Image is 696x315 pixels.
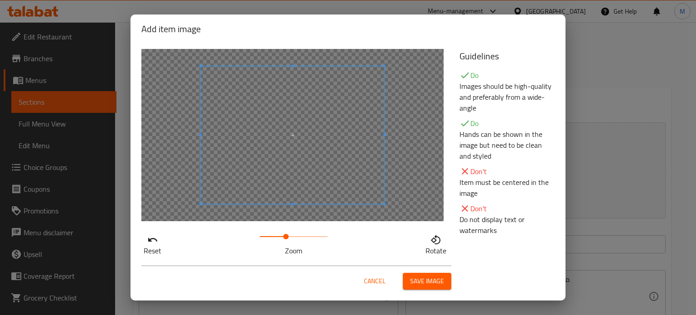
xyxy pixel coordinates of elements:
[403,273,451,290] button: Save image
[459,129,555,161] p: Hands can be shown in the image but need to be clean and styled
[141,232,164,255] button: Reset
[459,177,555,199] p: Item must be centered in the image
[144,245,161,256] p: Reset
[459,214,555,236] p: Do not display text or watermarks
[360,273,389,290] button: Cancel
[423,232,449,255] button: Rotate
[364,276,386,287] span: Cancel
[459,166,555,177] p: Don't
[459,49,555,63] h5: Guidelines
[459,118,555,129] p: Do
[425,245,446,256] p: Rotate
[410,276,444,287] span: Save image
[459,81,555,113] p: Images should be high-quality and preferably from a wide-angle
[260,245,328,256] p: Zoom
[459,203,555,214] p: Don't
[459,70,555,81] p: Do
[141,22,555,36] h2: Add item image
